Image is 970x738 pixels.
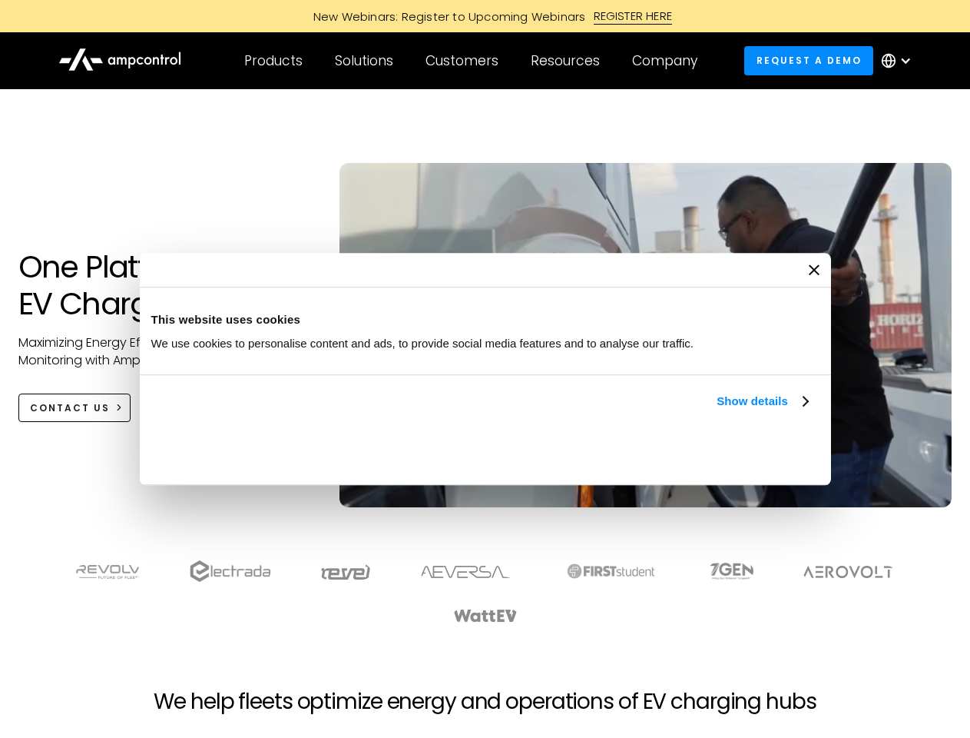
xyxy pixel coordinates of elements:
p: Maximizing Energy Efficiency, Uptime, and 24/7 Monitoring with Ampcontrol Solutions [18,334,310,369]
a: Show details [717,392,807,411]
div: Company [632,52,697,69]
span: We use cookies to personalise content and ads, to provide social media features and to analyse ou... [151,337,694,350]
div: Products [244,52,303,69]
div: Customers [425,52,498,69]
div: New Webinars: Register to Upcoming Webinars [298,8,594,25]
img: WattEV logo [453,610,518,622]
div: REGISTER HERE [594,8,673,25]
div: Solutions [335,52,393,69]
img: electrada logo [190,560,270,582]
button: Close banner [809,264,819,275]
div: CONTACT US [30,401,110,415]
a: CONTACT US [18,394,131,422]
h1: One Platform for EV Charging Hubs [18,248,310,322]
button: Okay [593,428,813,473]
h2: We help fleets optimize energy and operations of EV charging hubs [154,689,816,715]
div: Resources [531,52,600,69]
div: This website uses cookies [151,311,819,329]
img: Aerovolt Logo [803,566,894,578]
a: Request a demo [744,46,873,75]
a: New Webinars: Register to Upcoming WebinarsREGISTER HERE [140,8,831,25]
